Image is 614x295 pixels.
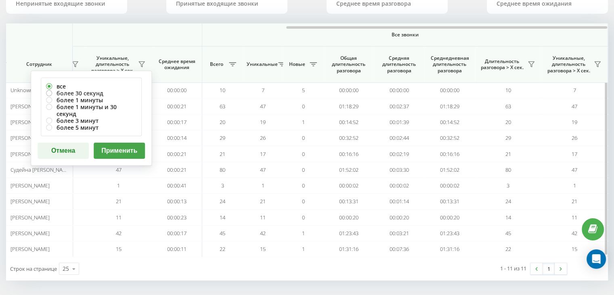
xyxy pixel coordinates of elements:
[572,134,577,141] span: 26
[374,130,424,146] td: 00:02:44
[152,178,202,194] td: 00:00:41
[260,134,266,141] span: 26
[587,249,606,269] div: Open Intercom Messenger
[260,198,266,205] span: 21
[220,86,225,94] span: 10
[46,117,136,124] label: более 3 минут
[302,166,305,173] span: 0
[302,230,305,237] span: 1
[430,55,469,74] span: Среднедневная длительность разговора
[13,61,65,67] span: Сотрудник
[479,58,525,71] span: Длительность разговора > Х сек.
[220,134,225,141] span: 29
[10,198,50,205] span: [PERSON_NAME]
[116,198,122,205] span: 21
[46,124,136,131] label: более 5 минут
[10,166,71,173] span: Судейна [PERSON_NAME]
[260,118,266,126] span: 19
[505,198,511,205] span: 24
[220,166,225,173] span: 80
[46,83,136,90] label: все
[572,166,577,173] span: 47
[116,245,122,253] span: 15
[572,214,577,221] span: 11
[302,245,305,253] span: 1
[424,130,475,146] td: 00:32:52
[336,0,438,7] div: Среднее время разговора
[424,241,475,257] td: 01:31:16
[323,114,374,130] td: 00:14:52
[10,118,50,126] span: [PERSON_NAME]
[220,230,225,237] span: 45
[46,97,136,103] label: более 1 минуты
[260,245,266,253] span: 15
[220,118,225,126] span: 20
[94,143,145,159] button: Применить
[505,166,511,173] span: 80
[505,118,511,126] span: 20
[287,61,307,67] span: Новые
[572,245,577,253] span: 15
[16,0,117,7] div: Непринятые входящие звонки
[116,230,122,237] span: 42
[10,182,50,189] span: [PERSON_NAME]
[323,225,374,241] td: 01:23:43
[152,98,202,114] td: 00:00:21
[505,103,511,110] span: 63
[152,130,202,146] td: 00:00:14
[176,0,278,7] div: Принятые входящие звонки
[116,166,122,173] span: 47
[507,182,509,189] span: 3
[46,90,136,97] label: более 30 секунд
[374,146,424,162] td: 00:02:19
[505,134,511,141] span: 29
[374,98,424,114] td: 00:02:37
[221,182,224,189] span: 3
[46,103,136,117] label: более 1 минуты и 30 секунд
[572,198,577,205] span: 21
[572,118,577,126] span: 19
[260,166,266,173] span: 47
[505,86,511,94] span: 10
[63,265,69,273] div: 25
[323,146,374,162] td: 00:16:16
[262,86,264,94] span: 7
[116,214,122,221] span: 11
[572,103,577,110] span: 47
[573,182,576,189] span: 1
[424,114,475,130] td: 00:14:52
[10,150,50,158] span: [PERSON_NAME]
[424,210,475,225] td: 00:00:20
[505,150,511,158] span: 21
[302,150,305,158] span: 0
[323,178,374,194] td: 00:00:02
[302,86,305,94] span: 5
[152,241,202,257] td: 00:00:11
[302,118,305,126] span: 1
[323,162,374,178] td: 01:52:02
[323,194,374,209] td: 00:13:31
[260,230,266,237] span: 42
[497,0,598,7] div: Среднее время ожидания
[152,146,202,162] td: 00:00:21
[260,150,266,158] span: 17
[302,103,305,110] span: 0
[10,245,50,253] span: [PERSON_NAME]
[10,230,50,237] span: [PERSON_NAME]
[158,58,196,71] span: Среднее время ожидания
[573,86,576,94] span: 7
[302,214,305,221] span: 0
[152,162,202,178] td: 00:00:21
[10,134,50,141] span: [PERSON_NAME]
[424,162,475,178] td: 01:52:02
[424,225,475,241] td: 01:23:43
[152,82,202,98] td: 00:00:00
[323,210,374,225] td: 00:00:20
[323,241,374,257] td: 01:31:16
[323,130,374,146] td: 00:32:52
[323,98,374,114] td: 01:18:29
[374,225,424,241] td: 00:03:21
[302,182,305,189] span: 0
[374,114,424,130] td: 00:01:39
[10,103,50,110] span: [PERSON_NAME]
